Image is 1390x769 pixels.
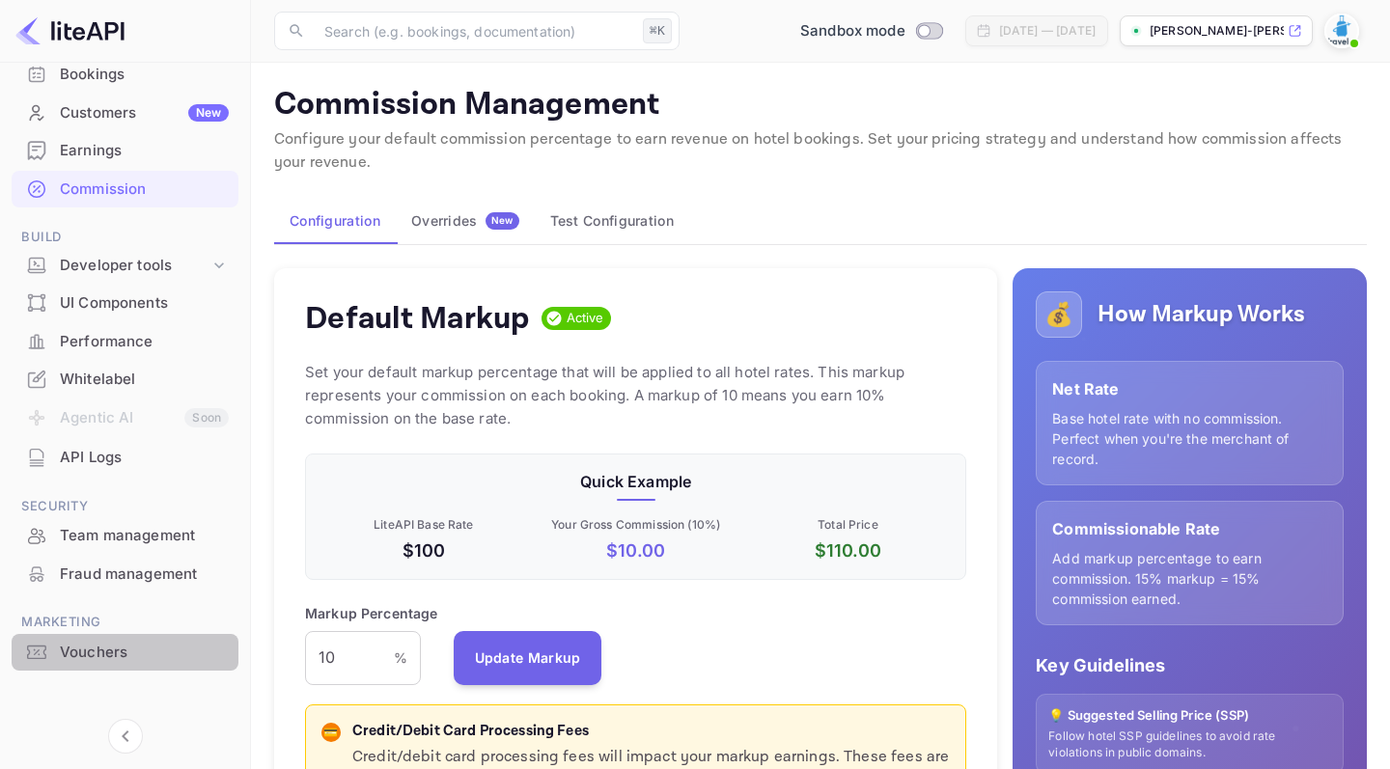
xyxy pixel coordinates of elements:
div: Whitelabel [12,361,238,398]
span: Sandbox mode [800,20,905,42]
span: New [486,214,519,227]
p: Your Gross Commission ( 10 %) [534,516,738,534]
div: Developer tools [12,249,238,283]
div: Earnings [60,140,229,162]
span: Active [559,309,612,328]
div: Bookings [60,64,229,86]
p: Key Guidelines [1036,652,1344,678]
p: 💳 [323,724,338,741]
p: $100 [321,537,526,563]
a: Performance [12,323,238,359]
div: Switch to Production mode [792,20,950,42]
span: Marketing [12,612,238,633]
h4: Default Markup [305,299,530,338]
p: $ 110.00 [746,537,951,563]
div: API Logs [12,439,238,477]
div: Earnings [12,132,238,170]
button: Update Markup [454,631,602,685]
p: Set your default markup percentage that will be applied to all hotel rates. This markup represent... [305,361,966,430]
div: Vouchers [60,642,229,664]
a: API Logs [12,439,238,475]
div: Team management [60,525,229,547]
div: Customers [60,102,229,124]
div: Commission [12,171,238,208]
p: Total Price [746,516,951,534]
div: [DATE] — [DATE] [999,22,1096,40]
p: Quick Example [321,470,950,493]
a: Team management [12,517,238,553]
p: Markup Percentage [305,603,438,623]
span: Security [12,496,238,517]
p: Commission Management [274,86,1367,124]
p: Base hotel rate with no commission. Perfect when you're the merchant of record. [1052,408,1327,469]
p: Credit/Debit Card Processing Fees [352,721,950,743]
img: Horvath Attila Gabor [1326,15,1357,46]
a: Vouchers [12,634,238,670]
a: Earnings [12,132,238,168]
button: Collapse navigation [108,719,143,754]
div: Fraud management [12,556,238,593]
div: Overrides [411,212,519,230]
a: Whitelabel [12,361,238,397]
p: Configure your default commission percentage to earn revenue on hotel bookings. Set your pricing ... [274,128,1367,175]
div: Performance [60,331,229,353]
a: Commission [12,171,238,206]
div: Vouchers [12,634,238,672]
img: LiteAPI logo [15,15,125,46]
p: LiteAPI Base Rate [321,516,526,534]
div: Developer tools [60,255,209,277]
div: Whitelabel [60,369,229,391]
div: Bookings [12,56,238,94]
button: Test Configuration [535,198,689,244]
p: $ 10.00 [534,537,738,563]
div: API Logs [60,447,229,469]
span: Build [12,227,238,248]
p: 💡 Suggested Selling Price (SSP) [1048,706,1331,726]
div: ⌘K [643,18,672,43]
div: Commission [60,179,229,201]
div: UI Components [60,292,229,315]
div: UI Components [12,285,238,322]
div: Fraud management [60,563,229,586]
p: Commissionable Rate [1052,517,1327,540]
p: 💰 [1044,297,1073,332]
p: Add markup percentage to earn commission. 15% markup = 15% commission earned. [1052,548,1327,609]
button: Configuration [274,198,396,244]
input: Search (e.g. bookings, documentation) [313,12,635,50]
a: Bookings [12,56,238,92]
a: Fraud management [12,556,238,591]
input: 0 [305,631,394,685]
div: Team management [12,517,238,555]
h5: How Markup Works [1098,299,1305,330]
div: Performance [12,323,238,361]
a: UI Components [12,285,238,320]
a: CustomersNew [12,95,238,130]
p: [PERSON_NAME]-[PERSON_NAME]-b... [1150,22,1284,40]
p: % [394,647,407,668]
p: Net Rate [1052,377,1327,400]
p: Follow hotel SSP guidelines to avoid rate violations in public domains. [1048,728,1331,761]
div: New [188,104,229,122]
div: CustomersNew [12,95,238,132]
